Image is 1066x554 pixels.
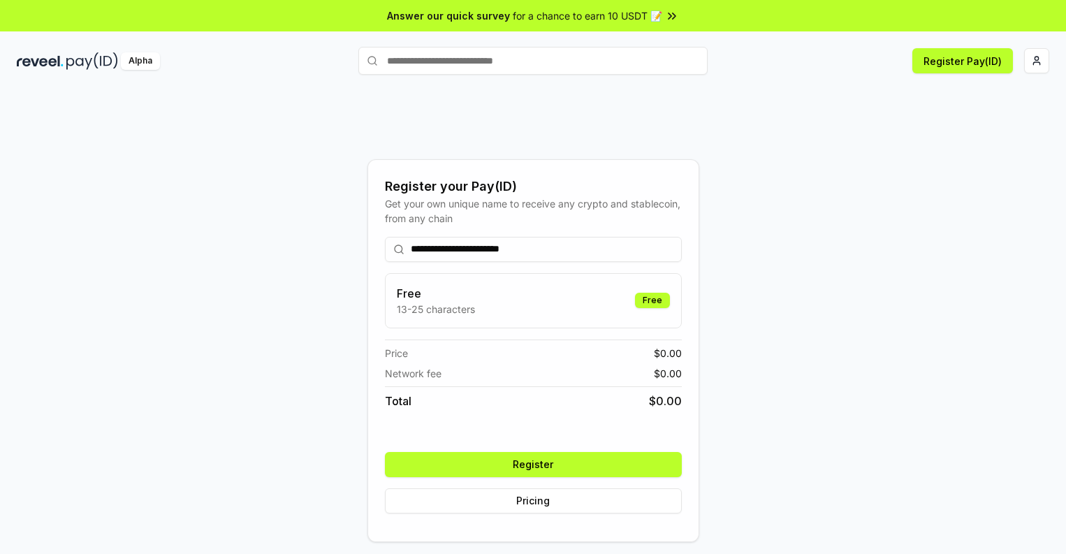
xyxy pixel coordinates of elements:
[649,393,682,409] span: $ 0.00
[385,393,411,409] span: Total
[912,48,1013,73] button: Register Pay(ID)
[387,8,510,23] span: Answer our quick survey
[385,452,682,477] button: Register
[121,52,160,70] div: Alpha
[635,293,670,308] div: Free
[654,366,682,381] span: $ 0.00
[66,52,118,70] img: pay_id
[654,346,682,360] span: $ 0.00
[397,302,475,316] p: 13-25 characters
[17,52,64,70] img: reveel_dark
[385,346,408,360] span: Price
[385,196,682,226] div: Get your own unique name to receive any crypto and stablecoin, from any chain
[385,488,682,513] button: Pricing
[385,366,441,381] span: Network fee
[513,8,662,23] span: for a chance to earn 10 USDT 📝
[397,285,475,302] h3: Free
[385,177,682,196] div: Register your Pay(ID)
